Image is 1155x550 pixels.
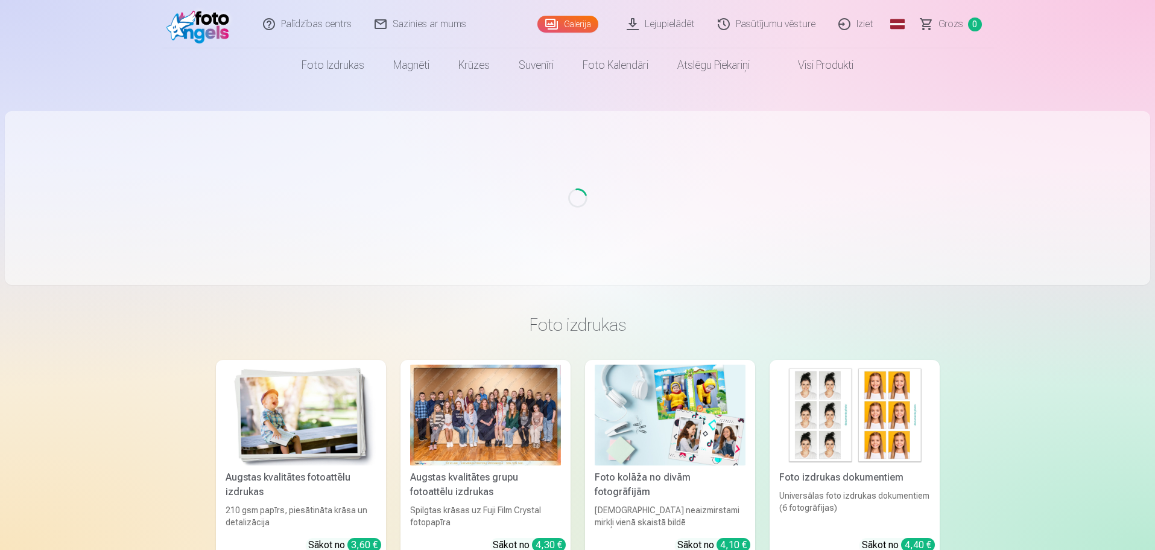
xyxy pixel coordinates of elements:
a: Suvenīri [504,48,568,82]
img: Foto izdrukas dokumentiem [779,365,930,465]
a: Foto izdrukas [287,48,379,82]
div: Augstas kvalitātes fotoattēlu izdrukas [221,470,381,499]
span: 0 [968,18,982,31]
img: /fa1 [166,5,236,43]
span: Grozs [938,17,963,31]
div: Foto izdrukas dokumentiem [774,470,935,485]
a: Galerija [537,16,598,33]
div: Augstas kvalitātes grupu fotoattēlu izdrukas [405,470,566,499]
img: Foto kolāža no divām fotogrāfijām [595,365,745,465]
div: Spilgtas krāsas uz Fuji Film Crystal fotopapīra [405,504,566,528]
a: Foto kalendāri [568,48,663,82]
div: Universālas foto izdrukas dokumentiem (6 fotogrāfijas) [774,490,935,528]
a: Magnēti [379,48,444,82]
div: 210 gsm papīrs, piesātināta krāsa un detalizācija [221,504,381,528]
img: Augstas kvalitātes fotoattēlu izdrukas [226,365,376,465]
div: [DEMOGRAPHIC_DATA] neaizmirstami mirkļi vienā skaistā bildē [590,504,750,528]
a: Atslēgu piekariņi [663,48,764,82]
h3: Foto izdrukas [226,314,930,336]
div: Foto kolāža no divām fotogrāfijām [590,470,750,499]
a: Krūzes [444,48,504,82]
a: Visi produkti [764,48,868,82]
